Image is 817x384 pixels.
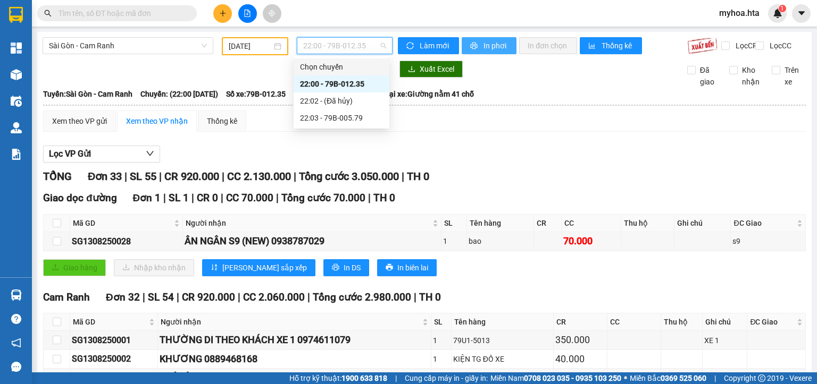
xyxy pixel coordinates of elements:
[797,8,806,18] span: caret-down
[160,332,429,347] div: THƯỜNG DI THEO KHÁCH XE 1 0974611079
[555,332,605,347] div: 350.000
[377,259,437,276] button: printerIn biên lai
[219,10,227,17] span: plus
[281,192,365,204] span: Tổng cước 70.000
[11,149,22,160] img: solution-icon
[780,64,806,88] span: Trên xe
[72,235,181,248] div: SG1308250028
[779,5,786,12] sup: 1
[300,78,383,90] div: 22:00 - 79B-012.35
[49,38,207,54] span: Sài Gòn - Cam Ranh
[52,115,107,127] div: Xem theo VP gửi
[397,262,428,274] span: In biên lai
[406,42,415,50] span: sync
[661,374,706,382] strong: 0369 525 060
[70,232,183,251] td: SG1308250028
[630,372,706,384] span: Miền Bắc
[133,192,161,204] span: Đơn 1
[73,217,172,229] span: Mã GD
[106,291,140,303] span: Đơn 32
[661,313,703,331] th: Thu hộ
[731,40,759,52] span: Lọc CR
[11,122,22,133] img: warehouse-icon
[621,215,675,232] th: Thu hộ
[453,353,552,365] div: KIỆN TG ĐỒ XE
[554,313,607,331] th: CR
[733,217,794,229] span: ĐC Giao
[229,40,271,52] input: 13/08/2025
[226,88,286,100] span: Số xe: 79B-012.35
[773,8,782,18] img: icon-new-feature
[114,259,194,276] button: downloadNhập kho nhận
[244,10,251,17] span: file-add
[263,4,281,23] button: aim
[433,372,449,383] div: 6
[313,291,411,303] span: Tổng cước 2.980.000
[405,372,488,384] span: Cung cấp máy in - giấy in:
[602,40,633,52] span: Thống kê
[289,372,387,384] span: Hỗ trợ kỹ thuật:
[780,5,784,12] span: 1
[441,215,468,232] th: SL
[738,64,764,88] span: Kho nhận
[49,147,91,160] span: Lọc VP Gửi
[469,235,532,247] div: bao
[177,291,179,303] span: |
[714,372,716,384] span: |
[467,215,534,232] th: Tên hàng
[202,259,315,276] button: sort-ascending[PERSON_NAME] sắp xếp
[704,335,745,346] div: XE 1
[44,10,52,17] span: search
[483,40,508,52] span: In phơi
[161,316,420,328] span: Người nhận
[43,146,160,163] button: Lọc VP Gửi
[299,170,399,183] span: Tổng cước 3.050.000
[227,170,291,183] span: CC 2.130.000
[276,192,279,204] span: |
[555,352,605,366] div: 40.000
[341,374,387,382] strong: 1900 633 818
[140,88,218,100] span: Chuyến: (22:00 [DATE])
[191,192,194,204] span: |
[243,291,305,303] span: CC 2.060.000
[211,263,218,272] span: sort-ascending
[490,372,621,384] span: Miền Nam
[11,69,22,80] img: warehouse-icon
[624,376,627,380] span: ⚪️
[563,234,619,249] div: 70.000
[43,90,132,98] b: Tuyến: Sài Gòn - Cam Ranh
[300,112,383,124] div: 22:03 - 79B-005.79
[470,42,479,50] span: printer
[307,291,310,303] span: |
[732,235,803,247] div: s9
[159,170,162,183] span: |
[238,4,257,23] button: file-add
[186,217,430,229] span: Người nhận
[143,291,145,303] span: |
[588,42,597,50] span: bar-chart
[88,170,122,183] span: Đơn 33
[395,372,397,384] span: |
[398,37,459,54] button: syncLàm mới
[332,263,339,272] span: printer
[373,192,395,204] span: TH 0
[433,335,449,346] div: 1
[792,4,811,23] button: caret-down
[462,37,516,54] button: printerIn phơi
[750,316,795,328] span: ĐC Giao
[9,7,23,23] img: logo-vxr
[11,362,21,372] span: message
[758,374,765,382] span: copyright
[711,6,768,20] span: myhoa.hta
[11,314,21,324] span: question-circle
[43,192,117,204] span: Giao dọc đường
[300,95,383,107] div: 22:02 - (Đã hủy)
[534,215,562,232] th: CR
[72,334,156,347] div: SG1308250001
[163,192,166,204] span: |
[453,372,552,383] div: BAO
[11,289,22,301] img: warehouse-icon
[59,7,184,19] input: Tìm tên, số ĐT hoặc mã đơn
[11,42,22,54] img: dashboard-icon
[414,291,416,303] span: |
